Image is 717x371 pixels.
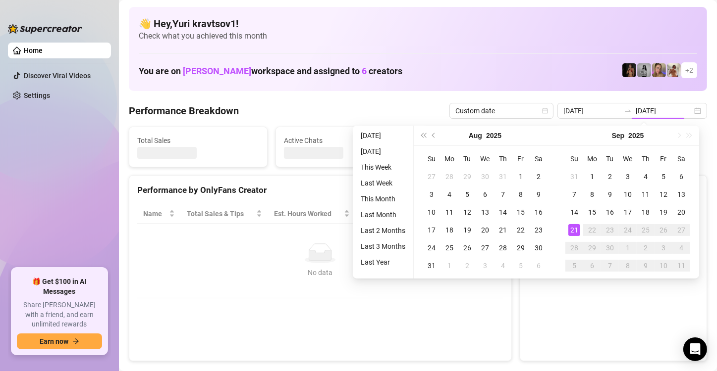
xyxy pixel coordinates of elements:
div: Open Intercom Messenger [683,337,707,361]
span: + 2 [685,65,693,76]
div: Est. Hours Worked [274,208,342,219]
th: Name [137,204,181,224]
span: 6 [362,66,367,76]
img: Green [667,63,681,77]
span: Name [143,208,167,219]
img: Cherry [652,63,666,77]
th: Chat Conversion [422,204,503,224]
span: Custom date [455,103,548,118]
div: Sales by OnlyFans Creator [528,184,699,197]
div: Performance by OnlyFans Creator [137,184,503,197]
span: calendar [542,108,548,114]
span: to [624,107,632,115]
input: Start date [563,105,620,116]
span: Messages Sent [431,135,552,146]
a: Home [24,46,43,54]
h1: You are on workspace and assigned to creators [139,66,402,77]
span: swap-right [624,107,632,115]
span: Total Sales [137,135,259,146]
th: Sales / Hour [356,204,422,224]
span: Earn now [40,337,68,345]
span: 🎁 Get $100 in AI Messages [17,277,102,296]
span: [PERSON_NAME] [183,66,251,76]
a: Discover Viral Videos [24,72,91,80]
img: D [622,63,636,77]
span: Total Sales & Tips [187,208,254,219]
img: logo-BBDzfeDw.svg [8,24,82,34]
div: No data [147,267,494,278]
h4: Performance Breakdown [129,104,239,118]
input: End date [636,105,692,116]
img: A [637,63,651,77]
span: Sales / Hour [362,208,408,219]
th: Total Sales & Tips [181,204,268,224]
span: Share [PERSON_NAME] with a friend, and earn unlimited rewards [17,300,102,329]
span: Chat Conversion [428,208,489,219]
span: Check what you achieved this month [139,31,697,42]
h4: 👋 Hey, Yuri kravtsov1 ! [139,17,697,31]
a: Settings [24,92,50,99]
span: arrow-right [72,338,79,345]
span: Active Chats [284,135,406,146]
button: Earn nowarrow-right [17,333,102,349]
